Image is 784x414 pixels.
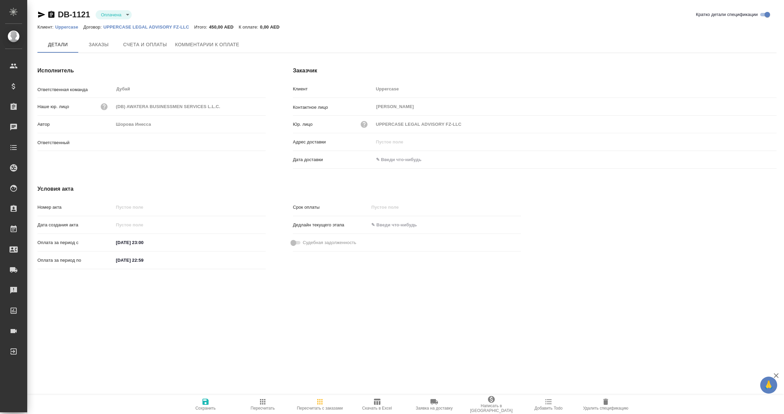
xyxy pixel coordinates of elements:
[37,204,114,211] p: Номер акта
[123,40,167,49] span: Счета и оплаты
[239,24,260,30] p: К оплате:
[37,185,521,193] h4: Условия акта
[293,67,777,75] h4: Заказчик
[82,40,115,49] span: Заказы
[37,11,46,19] button: Скопировать ссылку для ЯМессенджера
[293,104,374,111] p: Контактное лицо
[293,121,313,128] p: Юр. лицо
[37,257,114,264] p: Оплата за период по
[293,139,374,145] p: Адрес доставки
[260,24,284,30] p: 0,00 AED
[194,24,209,30] p: Итого:
[103,24,194,30] a: UPPERCASE LEGAL ADVISORY FZ-LLC
[293,156,374,163] p: Дата доставки
[114,102,266,111] input: Пустое поле
[42,40,74,49] span: Детали
[369,202,428,212] input: Пустое поле
[96,10,132,19] div: Оплачена
[696,11,758,18] span: Кратко детали спецификации
[37,86,114,93] p: Ответственная команда
[760,377,777,394] button: 🙏
[114,255,173,265] input: ✎ Введи что-нибудь
[37,239,114,246] p: Оплата за период с
[763,378,774,392] span: 🙏
[37,67,266,75] h4: Исполнитель
[369,220,428,230] input: ✎ Введи что-нибудь
[37,139,114,146] p: Ответственный
[114,238,173,247] input: ✎ Введи что-нибудь
[114,119,266,129] input: Пустое поле
[58,10,90,19] a: DB-1121
[37,24,55,30] p: Клиент:
[47,11,55,19] button: Скопировать ссылку
[114,202,266,212] input: Пустое поле
[55,24,83,30] a: Uppercase
[37,222,114,228] p: Дата создания акта
[37,121,114,128] p: Автор
[374,155,433,165] input: ✎ Введи что-нибудь
[293,222,369,228] p: Дедлайн текущего этапа
[293,86,374,92] p: Клиент
[175,40,240,49] span: Комментарии к оплате
[293,204,369,211] p: Срок оплаты
[374,119,777,129] input: Пустое поле
[83,24,103,30] p: Договор:
[374,84,777,94] input: Пустое поле
[209,24,239,30] p: 450,00 AED
[303,239,356,246] span: Судебная задолженность
[374,137,777,147] input: Пустое поле
[99,12,124,18] button: Оплачена
[37,103,69,110] p: Наше юр. лицо
[114,220,173,230] input: Пустое поле
[262,141,263,143] button: Open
